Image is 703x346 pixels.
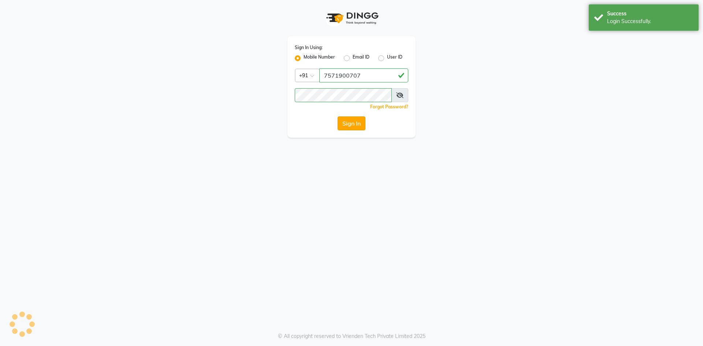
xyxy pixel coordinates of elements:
img: logo1.svg [322,7,381,29]
label: Email ID [353,54,369,63]
input: Username [319,68,408,82]
input: Username [295,88,392,102]
label: User ID [387,54,402,63]
div: Login Successfully. [607,18,693,25]
a: Forgot Password? [370,104,408,109]
label: Sign In Using: [295,44,323,51]
button: Sign In [338,116,365,130]
div: Success [607,10,693,18]
label: Mobile Number [304,54,335,63]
